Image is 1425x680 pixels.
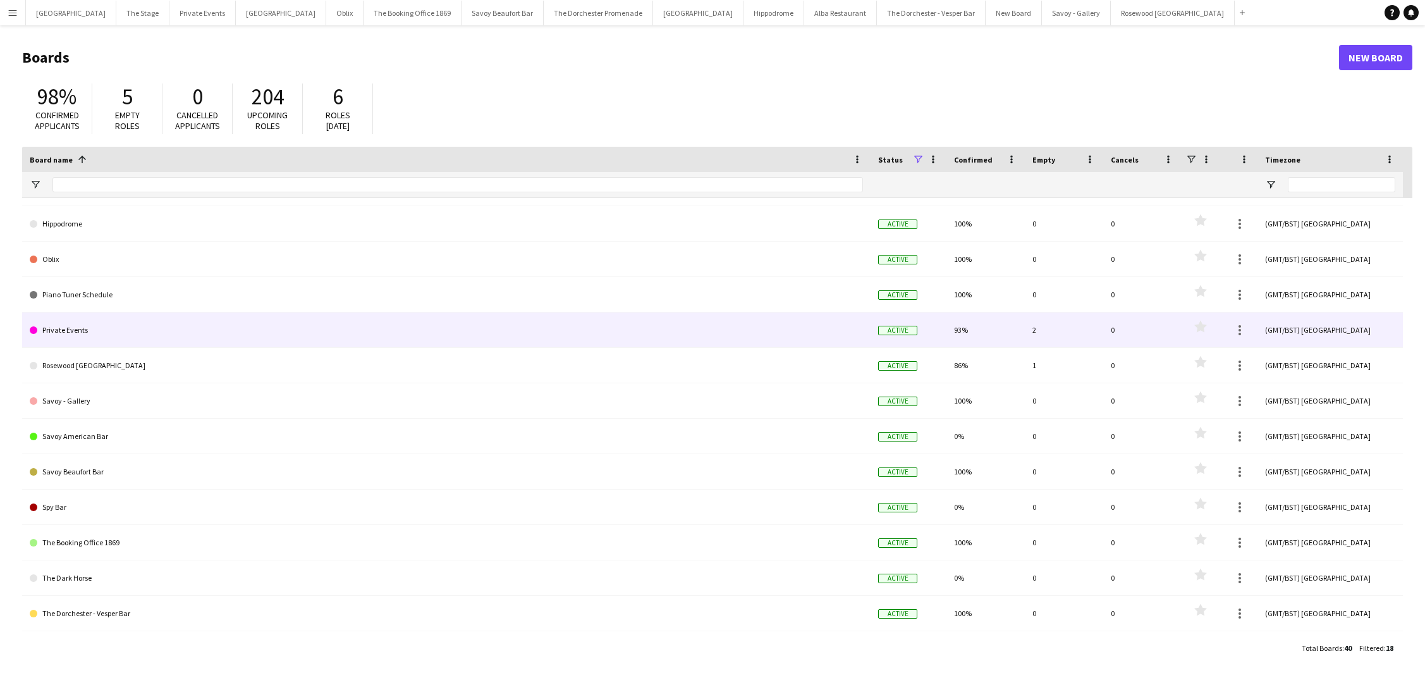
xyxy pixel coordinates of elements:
[878,538,917,548] span: Active
[30,454,863,490] a: Savoy Beaufort Bar
[878,432,917,442] span: Active
[946,454,1025,489] div: 100%
[1025,348,1103,383] div: 1
[878,326,917,335] span: Active
[462,1,544,25] button: Savoy Beaufort Bar
[1025,596,1103,631] div: 0
[30,348,863,383] a: Rosewood [GEOGRAPHIC_DATA]
[878,290,917,300] span: Active
[116,1,169,25] button: The Stage
[1257,277,1403,312] div: (GMT/BST) [GEOGRAPHIC_DATA]
[1025,454,1103,489] div: 0
[946,631,1025,666] div: 98%
[169,1,236,25] button: Private Events
[1257,242,1403,276] div: (GMT/BST) [GEOGRAPHIC_DATA]
[1111,1,1235,25] button: Rosewood [GEOGRAPHIC_DATA]
[946,560,1025,595] div: 0%
[1025,419,1103,454] div: 0
[236,1,326,25] button: [GEOGRAPHIC_DATA]
[247,109,288,132] span: Upcoming roles
[1103,490,1182,524] div: 0
[122,83,133,111] span: 5
[1025,242,1103,276] div: 0
[1257,383,1403,418] div: (GMT/BST) [GEOGRAPHIC_DATA]
[1103,242,1182,276] div: 0
[1257,419,1403,454] div: (GMT/BST) [GEOGRAPHIC_DATA]
[878,361,917,371] span: Active
[1103,348,1182,383] div: 0
[878,503,917,512] span: Active
[946,490,1025,524] div: 0%
[1103,454,1182,489] div: 0
[30,383,863,419] a: Savoy - Gallery
[30,242,863,277] a: Oblix
[1344,643,1352,653] span: 40
[326,1,364,25] button: Oblix
[1025,383,1103,418] div: 0
[326,109,350,132] span: Roles [DATE]
[1257,454,1403,489] div: (GMT/BST) [GEOGRAPHIC_DATA]
[37,83,76,111] span: 98%
[986,1,1042,25] button: New Board
[878,467,917,477] span: Active
[878,609,917,619] span: Active
[1032,155,1055,164] span: Empty
[946,383,1025,418] div: 100%
[1257,596,1403,631] div: (GMT/BST) [GEOGRAPHIC_DATA]
[1257,490,1403,524] div: (GMT/BST) [GEOGRAPHIC_DATA]
[1025,560,1103,595] div: 0
[1103,525,1182,560] div: 0
[1257,631,1403,666] div: (GMT/BST) [GEOGRAPHIC_DATA]
[1103,419,1182,454] div: 0
[544,1,653,25] button: The Dorchester Promenade
[1025,277,1103,312] div: 0
[1359,636,1393,660] div: :
[946,419,1025,454] div: 0%
[1257,560,1403,595] div: (GMT/BST) [GEOGRAPHIC_DATA]
[1339,45,1412,70] a: New Board
[1103,312,1182,347] div: 0
[954,155,993,164] span: Confirmed
[175,109,220,132] span: Cancelled applicants
[1025,525,1103,560] div: 0
[1103,277,1182,312] div: 0
[1302,636,1352,660] div: :
[878,219,917,229] span: Active
[1265,179,1276,190] button: Open Filter Menu
[877,1,986,25] button: The Dorchester - Vesper Bar
[1103,596,1182,631] div: 0
[878,155,903,164] span: Status
[333,83,343,111] span: 6
[1103,560,1182,595] div: 0
[1265,155,1300,164] span: Timezone
[878,574,917,583] span: Active
[743,1,804,25] button: Hippodrome
[1025,206,1103,241] div: 0
[30,419,863,454] a: Savoy American Bar
[946,277,1025,312] div: 100%
[1257,348,1403,383] div: (GMT/BST) [GEOGRAPHIC_DATA]
[1359,643,1384,653] span: Filtered
[1257,525,1403,560] div: (GMT/BST) [GEOGRAPHIC_DATA]
[1025,490,1103,524] div: 0
[878,397,917,406] span: Active
[30,179,41,190] button: Open Filter Menu
[30,155,73,164] span: Board name
[30,277,863,312] a: Piano Tuner Schedule
[52,177,863,192] input: Board name Filter Input
[1288,177,1395,192] input: Timezone Filter Input
[653,1,743,25] button: [GEOGRAPHIC_DATA]
[804,1,877,25] button: Alba Restaurant
[946,206,1025,241] div: 100%
[192,83,203,111] span: 0
[1103,631,1182,666] div: 0
[1257,206,1403,241] div: (GMT/BST) [GEOGRAPHIC_DATA]
[1386,643,1393,653] span: 18
[878,255,917,264] span: Active
[22,48,1339,67] h1: Boards
[946,525,1025,560] div: 100%
[115,109,140,132] span: Empty roles
[1103,206,1182,241] div: 0
[30,631,863,667] a: The Dorchester Promenade
[30,525,863,560] a: The Booking Office 1869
